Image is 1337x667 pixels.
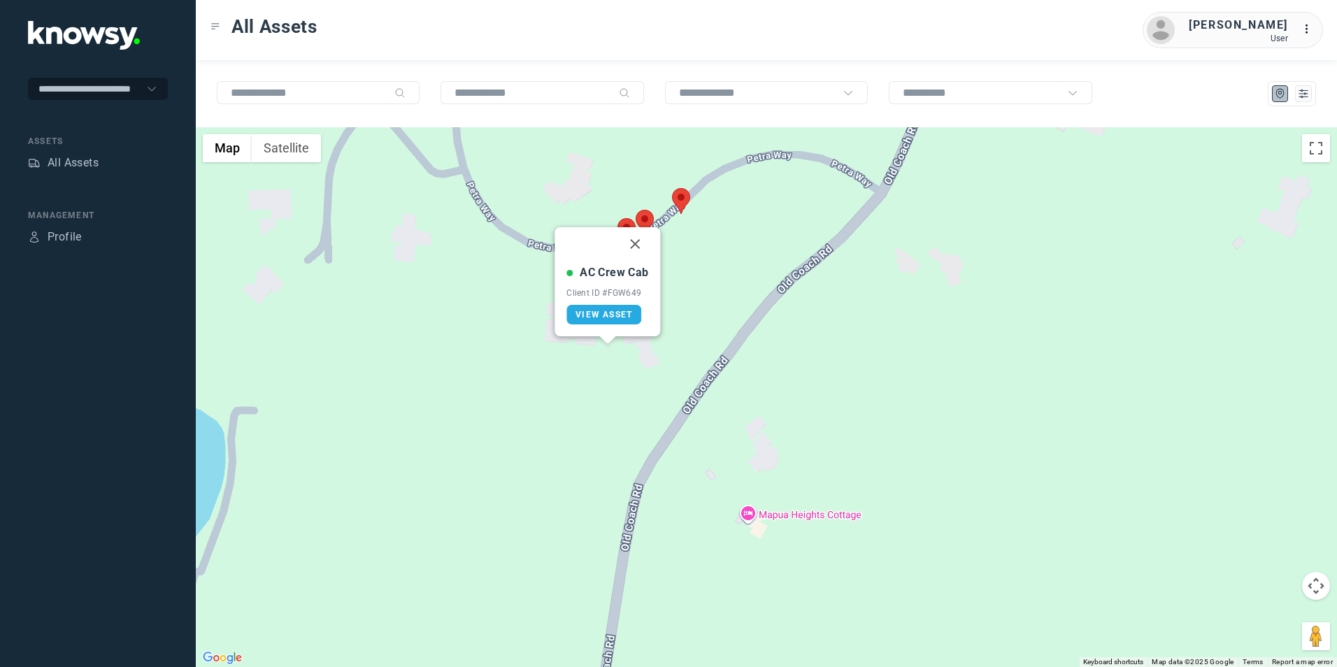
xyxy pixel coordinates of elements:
[28,21,140,50] img: Application Logo
[1152,658,1234,666] span: Map data ©2025 Google
[566,288,648,298] div: Client ID #FGW649
[575,310,632,320] span: View Asset
[580,264,648,281] div: AC Crew Cab
[28,229,82,245] a: ProfileProfile
[199,649,245,667] a: Open this area in Google Maps (opens a new window)
[28,231,41,243] div: Profile
[1272,658,1333,666] a: Report a map error
[1302,572,1330,600] button: Map camera controls
[1302,21,1319,40] div: :
[1147,16,1175,44] img: avatar.png
[28,135,168,148] div: Assets
[252,134,321,162] button: Show satellite imagery
[48,155,99,171] div: All Assets
[1243,658,1264,666] a: Terms (opens in new tab)
[28,209,168,222] div: Management
[394,87,406,99] div: Search
[28,157,41,169] div: Assets
[1302,21,1319,38] div: :
[1302,134,1330,162] button: Toggle fullscreen view
[619,227,652,261] button: Close
[199,649,245,667] img: Google
[48,229,82,245] div: Profile
[619,87,630,99] div: Search
[231,14,317,39] span: All Assets
[1189,17,1288,34] div: [PERSON_NAME]
[28,155,99,171] a: AssetsAll Assets
[566,305,641,324] a: View Asset
[1302,622,1330,650] button: Drag Pegman onto the map to open Street View
[1189,34,1288,43] div: User
[203,134,252,162] button: Show street map
[1083,657,1143,667] button: Keyboard shortcuts
[1297,87,1310,100] div: List
[210,22,220,31] div: Toggle Menu
[1303,24,1317,34] tspan: ...
[1274,87,1287,100] div: Map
